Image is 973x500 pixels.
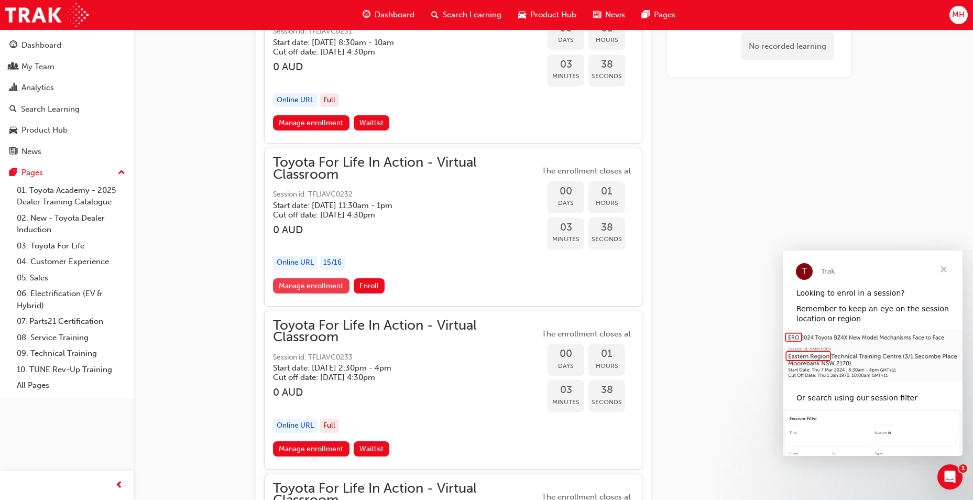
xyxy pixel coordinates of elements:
[13,313,129,330] a: 07. Parts21 Certification
[585,4,633,26] a: news-iconNews
[273,373,522,382] h5: Cut off date: [DATE] 4:30pm
[588,222,625,234] span: 38
[354,115,390,131] button: Waitlist
[273,61,539,73] h3: 0 AUD
[13,182,129,210] a: 01. Toyota Academy - 2025 Dealer Training Catalogue
[949,6,968,24] button: MH
[741,32,834,60] div: No recorded learning
[320,256,345,270] div: 15 / 16
[21,61,54,73] div: My Team
[9,83,17,93] span: chart-icon
[21,103,80,115] div: Search Learning
[13,270,129,286] a: 05. Sales
[273,256,318,270] div: Online URL
[273,201,522,210] h5: Start date: [DATE] 11:30am - 1pm
[588,197,625,209] span: Hours
[273,441,349,456] a: Manage enrollment
[4,121,129,140] a: Product Hub
[548,233,584,245] span: Minutes
[21,146,41,158] div: News
[273,352,539,364] span: Session id: TFLIAVC0233
[548,34,584,46] span: Days
[588,59,625,71] span: 38
[13,362,129,378] a: 10. TUNE Rev-Up Training
[359,281,379,290] span: Enroll
[273,419,318,433] div: Online URL
[9,126,17,135] span: car-icon
[510,4,585,26] a: car-iconProduct Hub
[518,8,526,21] span: car-icon
[4,57,129,77] a: My Team
[21,39,61,51] div: Dashboard
[4,163,129,182] button: Pages
[530,9,576,21] span: Product Hub
[273,26,539,38] span: Session id: TFLIAVC0231
[320,419,339,433] div: Full
[423,4,510,26] a: search-iconSearch Learning
[4,78,129,97] a: Analytics
[273,47,522,57] h5: Cut off date: [DATE] 4:30pm
[354,278,385,294] button: Enroll
[13,254,129,270] a: 04. Customer Experience
[273,278,349,294] a: Manage enrollment
[13,238,129,254] a: 03. Toyota For Life
[588,70,625,82] span: Seconds
[363,8,370,21] span: guage-icon
[9,62,17,72] span: people-icon
[375,9,414,21] span: Dashboard
[13,345,129,362] a: 09. Technical Training
[354,441,390,456] button: Waitlist
[13,330,129,346] a: 08. Service Training
[548,222,584,234] span: 03
[633,4,684,26] a: pages-iconPages
[359,118,384,127] span: Waitlist
[588,396,625,408] span: Seconds
[548,186,584,198] span: 00
[13,210,129,238] a: 02. New - Toyota Dealer Induction
[539,328,633,340] span: The enrollment closes at
[539,165,633,177] span: The enrollment closes at
[4,36,129,55] a: Dashboard
[548,396,584,408] span: Minutes
[13,286,129,313] a: 06. Electrification (EV & Hybrid)
[115,479,123,492] span: prev-icon
[588,233,625,245] span: Seconds
[21,82,54,94] div: Analytics
[952,9,965,21] span: MH
[588,186,625,198] span: 01
[21,124,68,136] div: Product Hub
[320,93,339,107] div: Full
[21,167,43,179] div: Pages
[588,360,625,372] span: Hours
[548,360,584,372] span: Days
[605,9,625,21] span: News
[273,320,633,461] button: Toyota For Life In Action - Virtual ClassroomSession id: TFLIAVC0233Start date: [DATE] 2:30pm - 4...
[443,9,501,21] span: Search Learning
[273,363,522,373] h5: Start date: [DATE] 2:30pm - 4pm
[548,70,584,82] span: Minutes
[642,8,650,21] span: pages-icon
[548,197,584,209] span: Days
[548,59,584,71] span: 03
[4,100,129,119] a: Search Learning
[548,384,584,396] span: 03
[273,157,539,180] span: Toyota For Life In Action - Virtual Classroom
[273,93,318,107] div: Online URL
[118,166,125,180] span: up-icon
[4,142,129,161] a: News
[273,189,539,201] span: Session id: TFLIAVC0232
[9,168,17,178] span: pages-icon
[9,41,17,50] span: guage-icon
[937,464,963,490] iframe: Intercom live chat
[9,147,17,157] span: news-icon
[654,9,675,21] span: Pages
[273,210,522,220] h5: Cut off date: [DATE] 4:30pm
[4,34,129,163] button: DashboardMy TeamAnalyticsSearch LearningProduct HubNews
[359,444,384,453] span: Waitlist
[5,3,89,27] a: Trak
[273,320,539,343] span: Toyota For Life In Action - Virtual Classroom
